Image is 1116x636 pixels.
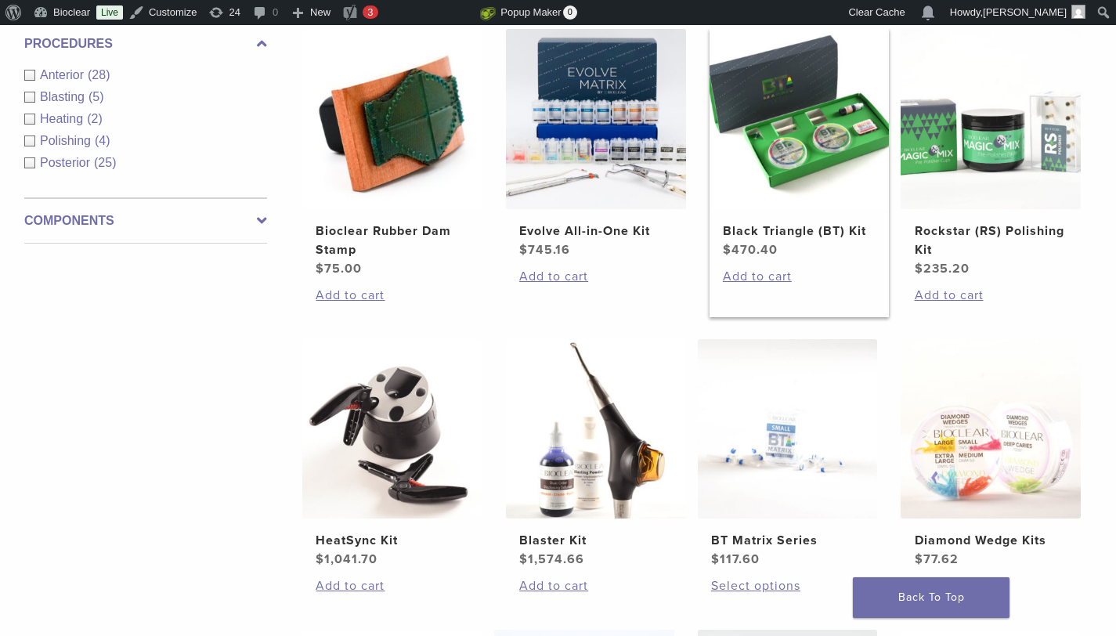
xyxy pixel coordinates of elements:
span: $ [519,551,528,567]
span: (2) [87,112,103,125]
label: Components [24,211,267,230]
h2: Rockstar (RS) Polishing Kit [915,222,1067,259]
span: [PERSON_NAME] [983,6,1067,18]
img: BT Matrix Series [698,339,878,519]
span: $ [519,242,528,258]
img: Rockstar (RS) Polishing Kit [901,29,1081,209]
h2: Diamond Wedge Kits [915,531,1067,550]
label: Procedures [24,34,267,53]
a: Evolve All-in-One KitEvolve All-in-One Kit $745.16 [506,29,686,259]
span: (4) [95,134,110,147]
img: HeatSync Kit [302,339,482,519]
bdi: 1,574.66 [519,551,584,567]
h2: Bioclear Rubber Dam Stamp [316,222,468,259]
img: Black Triangle (BT) Kit [710,29,890,209]
a: Rockstar (RS) Polishing KitRockstar (RS) Polishing Kit $235.20 [901,29,1081,278]
span: 0 [563,5,577,20]
span: 3 [367,6,373,18]
h2: Blaster Kit [519,531,672,550]
a: Black Triangle (BT) KitBlack Triangle (BT) Kit $470.40 [710,29,890,259]
a: Add to cart: “Blaster Kit” [519,576,672,595]
bdi: 470.40 [723,242,778,258]
bdi: 235.20 [915,261,970,276]
span: $ [711,551,720,567]
img: Views over 48 hours. Click for more Jetpack Stats. [392,4,480,23]
bdi: 77.62 [915,551,959,567]
a: BT Matrix SeriesBT Matrix Series $117.60 [698,339,878,569]
span: $ [316,261,324,276]
span: Polishing [40,134,95,147]
span: (28) [88,68,110,81]
a: Blaster KitBlaster Kit $1,574.66 [506,339,686,569]
h2: HeatSync Kit [316,531,468,550]
img: Diamond Wedge Kits [901,339,1081,519]
img: Blaster Kit [506,339,686,519]
a: Back To Top [853,577,1009,618]
bdi: 75.00 [316,261,362,276]
span: $ [723,242,731,258]
img: Evolve All-in-One Kit [506,29,686,209]
a: Select options for “BT Matrix Series” [711,576,864,595]
span: (25) [94,156,116,169]
a: Add to cart: “Black Triangle (BT) Kit” [723,267,876,286]
bdi: 745.16 [519,242,570,258]
a: HeatSync KitHeatSync Kit $1,041.70 [302,339,482,569]
span: $ [915,551,923,567]
span: $ [915,261,923,276]
a: Add to cart: “Evolve All-in-One Kit” [519,267,672,286]
span: $ [316,551,324,567]
a: Bioclear Rubber Dam StampBioclear Rubber Dam Stamp $75.00 [302,29,482,278]
span: (5) [88,90,104,103]
span: Posterior [40,156,94,169]
a: Add to cart: “Rockstar (RS) Polishing Kit” [915,286,1067,305]
span: Anterior [40,68,88,81]
a: Add to cart: “Bioclear Rubber Dam Stamp” [316,286,468,305]
h2: Evolve All-in-One Kit [519,222,672,240]
img: Bioclear Rubber Dam Stamp [302,29,482,209]
a: Add to cart: “HeatSync Kit” [316,576,468,595]
bdi: 117.60 [711,551,760,567]
span: Heating [40,112,87,125]
a: Live [96,5,123,20]
h2: BT Matrix Series [711,531,864,550]
h2: Black Triangle (BT) Kit [723,222,876,240]
span: Blasting [40,90,88,103]
bdi: 1,041.70 [316,551,377,567]
a: Diamond Wedge KitsDiamond Wedge Kits $77.62 [901,339,1081,569]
